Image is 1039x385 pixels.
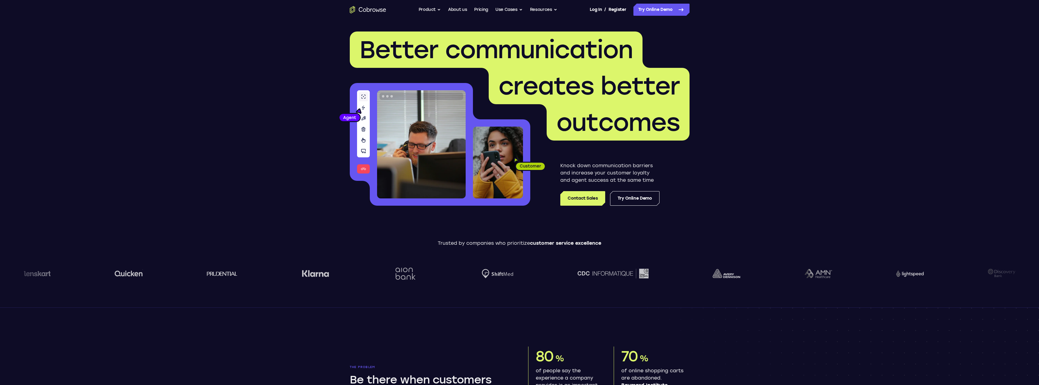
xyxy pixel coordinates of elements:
[574,269,645,278] img: CDC Informatique
[560,191,605,206] a: Contact Sales
[473,127,523,198] img: A customer holding their phone
[621,347,638,365] span: 70
[448,4,467,16] a: About us
[204,271,234,276] img: prudential
[610,191,659,206] a: Try Online Demo
[498,71,680,101] span: creates better
[350,6,386,13] a: Go to the home page
[530,4,557,16] button: Resources
[633,4,690,16] a: Try Online Demo
[390,261,414,286] img: Aion Bank
[377,90,466,198] img: A customer support agent talking on the phone
[892,270,920,277] img: Lightspeed
[604,6,606,13] span: /
[111,269,139,278] img: quicken
[350,365,511,369] p: The problem
[536,347,554,365] span: 80
[298,270,326,277] img: Klarna
[639,353,648,363] span: %
[359,35,633,64] span: Better communication
[478,269,510,278] img: Shiftmed
[419,4,441,16] button: Product
[709,269,737,278] img: avery-dennison
[609,4,626,16] a: Register
[560,162,659,184] p: Knock down communication barriers and increase your customer loyalty and agent success at the sam...
[474,4,488,16] a: Pricing
[555,353,564,363] span: %
[801,269,828,278] img: AMN Healthcare
[495,4,523,16] button: Use Cases
[530,240,601,246] span: customer service excellence
[556,108,680,137] span: outcomes
[590,4,602,16] a: Log In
